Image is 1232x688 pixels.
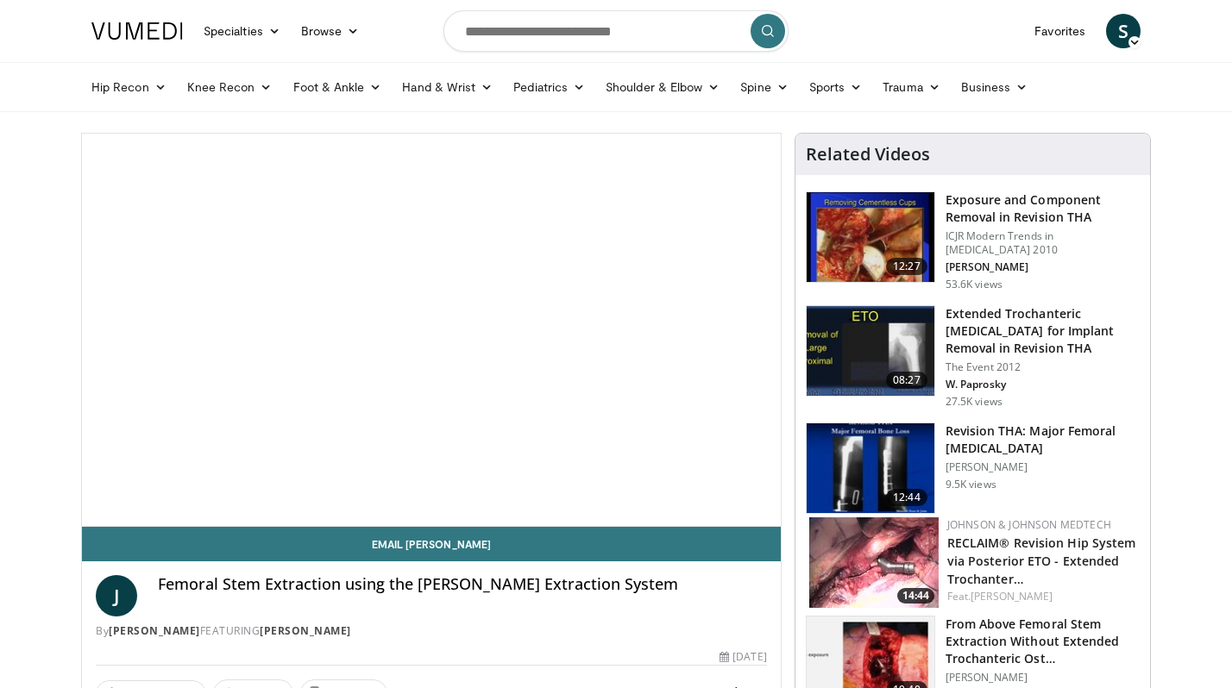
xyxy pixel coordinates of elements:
a: Specialties [193,14,291,48]
a: [PERSON_NAME] [109,623,200,638]
video-js: Video Player [82,134,781,527]
h3: From Above Femoral Stem Extraction Without Extended Trochanteric Ost… [946,616,1140,667]
a: 14:44 [809,517,939,608]
a: [PERSON_NAME] [971,589,1053,604]
a: [PERSON_NAME] [260,623,351,638]
a: RECLAIM® Revision Hip System via Posterior ETO - Extended Trochanter… [947,535,1136,587]
input: Search topics, interventions [443,10,789,52]
span: 12:44 [886,489,927,506]
p: ICJR Modern Trends in [MEDICAL_DATA] 2010 [946,229,1140,257]
span: 08:27 [886,372,927,389]
a: Sports [799,70,873,104]
a: Trauma [872,70,951,104]
a: Knee Recon [177,70,283,104]
a: Email [PERSON_NAME] [82,527,781,561]
img: 88178fad-16e7-4286-8b0d-e0e977b615e6.150x105_q85_crop-smart_upscale.jpg [809,517,939,608]
a: 12:44 Revision THA: Major Femoral [MEDICAL_DATA] [PERSON_NAME] 9.5K views [806,422,1140,514]
p: The Event 2012 [946,360,1140,374]
a: Foot & Ankle [283,70,393,104]
a: Browse [291,14,370,48]
a: Pediatrics [503,70,595,104]
img: 38436_0000_3.png.150x105_q85_crop-smart_upscale.jpg [807,423,934,513]
p: W. Paprosky [946,378,1140,391]
h3: Revision THA: Major Femoral [MEDICAL_DATA] [946,422,1140,457]
a: 08:27 Extended Trochanteric [MEDICAL_DATA] for Implant Removal in Revision THA The Event 2012 W. ... [806,305,1140,409]
a: Hip Recon [81,70,177,104]
a: Shoulder & Elbow [595,70,730,104]
h4: Femoral Stem Extraction using the [PERSON_NAME] Extraction System [158,575,767,594]
p: [PERSON_NAME] [946,671,1140,685]
a: Johnson & Johnson MedTech [947,517,1111,532]
h4: Related Videos [806,144,930,165]
a: S [1106,14,1141,48]
img: 5SPjETdNCPS-ZANX4xMDoxOmtxOwKG7D.150x105_q85_crop-smart_upscale.jpg [807,306,934,396]
p: [PERSON_NAME] [946,260,1140,274]
p: 53.6K views [946,278,1003,291]
a: 12:27 Exposure and Component Removal in Revision THA ICJR Modern Trends in [MEDICAL_DATA] 2010 [P... [806,191,1140,291]
a: Favorites [1024,14,1096,48]
div: [DATE] [720,649,766,665]
a: J [96,575,137,616]
a: Spine [730,70,798,104]
div: By FEATURING [96,623,767,639]
span: 14:44 [897,588,934,604]
img: VuMedi Logo [91,22,183,40]
span: 12:27 [886,258,927,275]
p: [PERSON_NAME] [946,460,1140,474]
h3: Exposure and Component Removal in Revision THA [946,191,1140,226]
div: Feat. [947,589,1136,604]
p: 27.5K views [946,395,1003,409]
a: Business [951,70,1039,104]
img: 297848_0003_1.png.150x105_q85_crop-smart_upscale.jpg [807,192,934,282]
h3: Extended Trochanteric [MEDICAL_DATA] for Implant Removal in Revision THA [946,305,1140,357]
a: Hand & Wrist [392,70,503,104]
p: 9.5K views [946,478,996,491]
